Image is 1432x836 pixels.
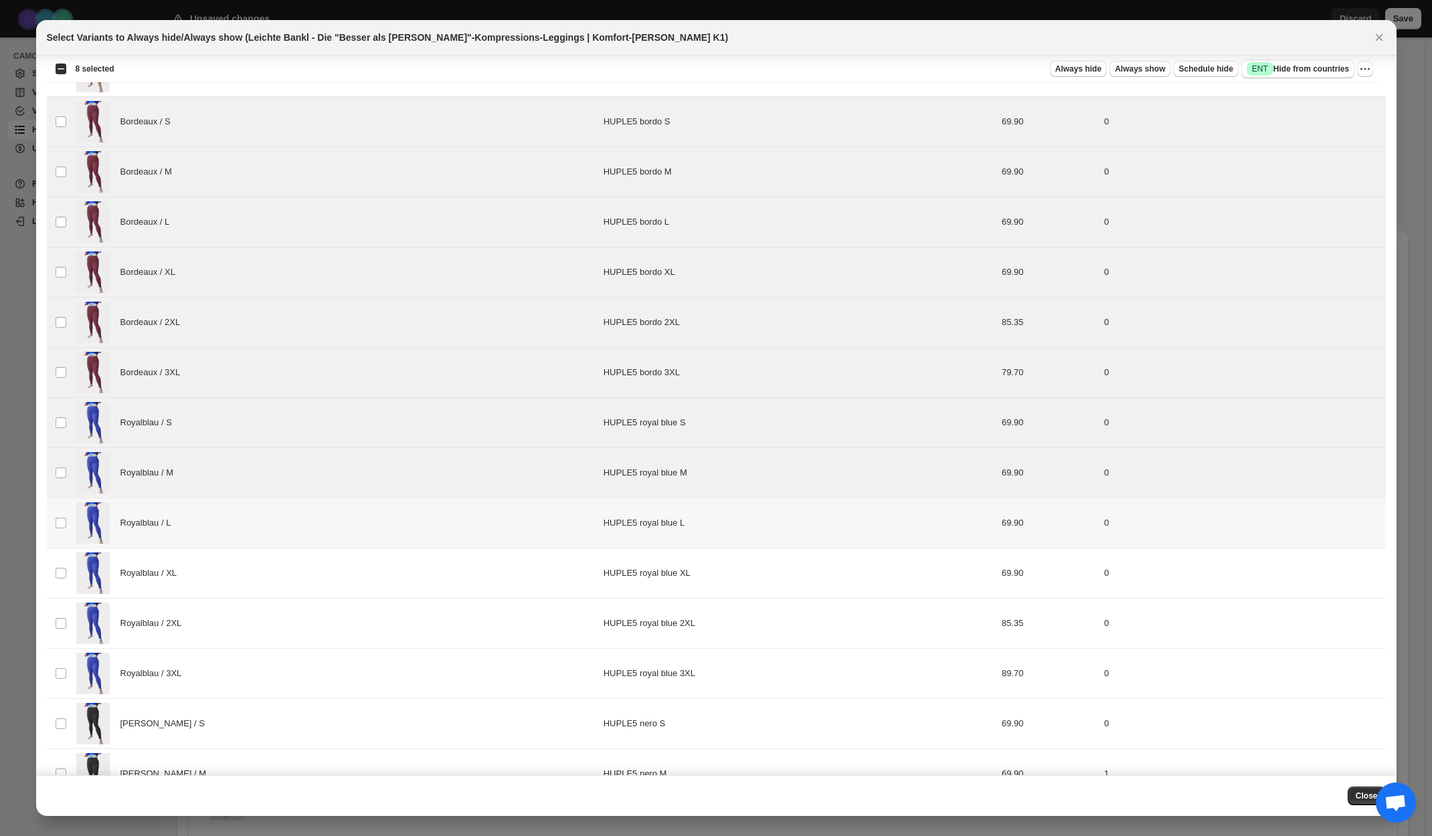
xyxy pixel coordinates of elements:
[120,165,179,179] span: Bordeaux / M
[120,366,187,379] span: Bordeaux / 3XL
[998,298,1100,348] td: 85.35
[1247,62,1349,76] span: Hide from countries
[1178,64,1233,74] span: Schedule hide
[120,316,187,329] span: Bordeaux / 2XL
[1100,398,1385,448] td: 0
[1100,97,1385,147] td: 0
[120,566,184,580] span: Royalblau / XL
[120,767,213,780] span: [PERSON_NAME] / M
[76,653,110,694] img: power-sprotte_bankl_kompressionsleggings_k1_royal-blue.jpg
[1100,348,1385,398] td: 0
[600,398,998,448] td: HUPLE5 royal blue S
[998,699,1100,749] td: 69.90
[1100,548,1385,599] td: 0
[1370,28,1389,47] button: Close
[998,97,1100,147] td: 69.90
[1055,64,1101,74] span: Always hide
[1100,498,1385,548] td: 0
[120,667,189,680] span: Royalblau / 3XL
[600,348,998,398] td: HUPLE5 bordo 3XL
[600,147,998,197] td: HUPLE5 bordo M
[1100,699,1385,749] td: 0
[76,402,110,443] img: power-sprotte_bankl_kompressionsleggings_k1_royal-blue.jpg
[120,466,181,480] span: Royalblau / M
[120,115,178,128] span: Bordeaux / S
[998,599,1100,649] td: 85.35
[998,548,1100,599] td: 69.90
[120,516,178,530] span: Royalblau / L
[120,215,177,229] span: Bordeaux / L
[76,151,110,193] img: power-sprotte_bankl_kompressionsleggings_k1_bordeaux.jpg
[600,599,998,649] td: HUPLE5 royal blue 2XL
[76,201,110,243] img: power-sprotte_bankl_kompressionsleggings_k1_bordeaux.jpg
[1357,61,1373,77] button: More actions
[1115,64,1165,74] span: Always show
[76,251,110,293] img: power-sprotte_bankl_kompressionsleggings_k1_bordeaux.jpg
[120,416,179,429] span: Royalblau / S
[120,266,183,279] span: Bordeaux / XL
[76,452,110,494] img: power-sprotte_bankl_kompressionsleggings_k1_royal-blue.jpg
[998,197,1100,247] td: 69.90
[76,603,110,644] img: power-sprotte_bankl_kompressionsleggings_k1_royal-blue.jpg
[76,101,110,142] img: power-sprotte_bankl_kompressionsleggings_k1_bordeaux.jpg
[1376,782,1416,823] div: Chat öffnen
[998,649,1100,699] td: 89.70
[1100,599,1385,649] td: 0
[1100,197,1385,247] td: 0
[76,753,110,795] img: power-sprotte_bankl_kompressionsleggings_k1_schwarz.jpg
[76,352,110,393] img: power-sprotte_bankl_kompressionsleggings_k1_bordeaux.jpg
[600,448,998,498] td: HUPLE5 royal blue M
[1100,649,1385,699] td: 0
[1100,749,1385,799] td: 1
[600,298,998,348] td: HUPLE5 bordo 2XL
[1100,448,1385,498] td: 0
[1356,791,1378,801] span: Close
[1100,247,1385,298] td: 0
[76,552,110,594] img: power-sprotte_bankl_kompressionsleggings_k1_royal-blue.jpg
[1109,61,1170,77] button: Always show
[1252,64,1268,74] span: ENT
[47,31,729,44] h2: Select Variants to Always hide/Always show (Leichte Bankl - Die "Besser als [PERSON_NAME]"-Kompre...
[1100,147,1385,197] td: 0
[1241,60,1354,78] button: SuccessENTHide from countries
[998,448,1100,498] td: 69.90
[1348,787,1386,805] button: Close
[600,749,998,799] td: HUPLE5 nero M
[1173,61,1238,77] button: Schedule hide
[1100,298,1385,348] td: 0
[600,498,998,548] td: HUPLE5 royal blue L
[998,348,1100,398] td: 79.70
[600,548,998,599] td: HUPLE5 royal blue XL
[120,617,189,630] span: Royalblau / 2XL
[998,749,1100,799] td: 69.90
[998,247,1100,298] td: 69.90
[76,703,110,744] img: power-sprotte_bankl_kompressionsleggings_k1_schwarz.jpg
[998,498,1100,548] td: 69.90
[600,699,998,749] td: HUPLE5 nero S
[1050,61,1107,77] button: Always hide
[120,717,212,730] span: [PERSON_NAME] / S
[76,302,110,343] img: power-sprotte_bankl_kompressionsleggings_k1_bordeaux.jpg
[600,247,998,298] td: HUPLE5 bordo XL
[998,147,1100,197] td: 69.90
[600,97,998,147] td: HUPLE5 bordo S
[998,398,1100,448] td: 69.90
[600,649,998,699] td: HUPLE5 royal blue 3XL
[76,64,114,74] span: 8 selected
[76,502,110,544] img: power-sprotte_bankl_kompressionsleggings_k1_royal-blue.jpg
[600,197,998,247] td: HUPLE5 bordo L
